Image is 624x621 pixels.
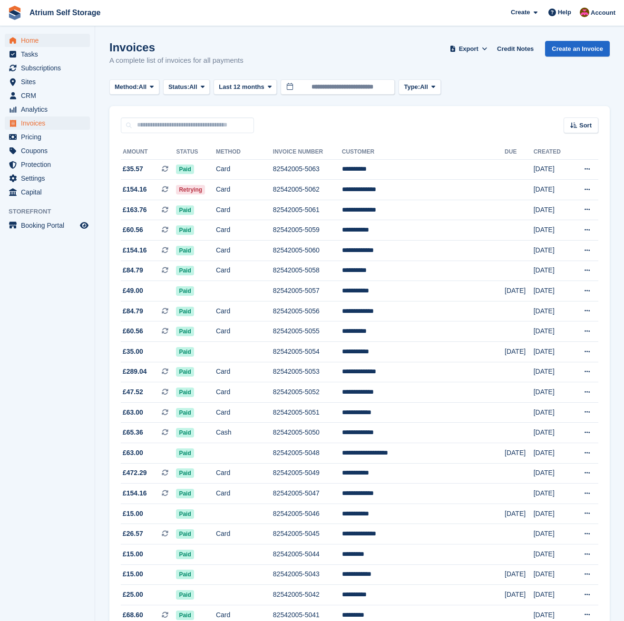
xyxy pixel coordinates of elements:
[273,382,342,403] td: 82542005-5052
[5,172,90,185] a: menu
[534,524,571,544] td: [DATE]
[534,220,571,241] td: [DATE]
[123,286,143,296] span: £49.00
[21,103,78,116] span: Analytics
[534,382,571,403] td: [DATE]
[399,79,440,95] button: Type: All
[5,144,90,157] a: menu
[534,484,571,504] td: [DATE]
[123,306,143,316] span: £84.79
[176,489,194,498] span: Paid
[216,145,273,160] th: Method
[273,463,342,484] td: 82542005-5049
[273,261,342,281] td: 82542005-5058
[21,158,78,171] span: Protection
[534,241,571,261] td: [DATE]
[21,185,78,199] span: Capital
[342,145,505,160] th: Customer
[21,89,78,102] span: CRM
[216,362,273,382] td: Card
[176,185,205,194] span: Retrying
[404,82,420,92] span: Type:
[273,544,342,564] td: 82542005-5044
[5,48,90,61] a: menu
[216,402,273,423] td: Card
[534,301,571,321] td: [DATE]
[273,564,342,585] td: 82542005-5043
[273,342,342,362] td: 82542005-5054
[123,468,147,478] span: £472.29
[9,207,95,216] span: Storefront
[8,6,22,20] img: stora-icon-8386f47178a22dfd0bd8f6a31ec36ba5ce8667c1dd55bd0f319d3a0aa187defe.svg
[216,321,273,342] td: Card
[168,82,189,92] span: Status:
[176,428,194,437] span: Paid
[505,342,534,362] td: [DATE]
[123,164,143,174] span: £35.57
[273,504,342,524] td: 82542005-5046
[123,347,143,357] span: £35.00
[534,402,571,423] td: [DATE]
[21,34,78,47] span: Home
[109,79,159,95] button: Method: All
[505,281,534,301] td: [DATE]
[448,41,489,57] button: Export
[176,570,194,579] span: Paid
[273,241,342,261] td: 82542005-5060
[534,564,571,585] td: [DATE]
[534,443,571,464] td: [DATE]
[216,159,273,180] td: Card
[511,8,530,17] span: Create
[123,326,143,336] span: £60.56
[216,382,273,403] td: Card
[176,286,194,296] span: Paid
[534,321,571,342] td: [DATE]
[176,529,194,539] span: Paid
[176,388,194,397] span: Paid
[216,463,273,484] td: Card
[176,165,194,174] span: Paid
[176,347,194,357] span: Paid
[21,130,78,144] span: Pricing
[5,158,90,171] a: menu
[493,41,537,57] a: Credit Notes
[5,34,90,47] a: menu
[216,241,273,261] td: Card
[5,75,90,88] a: menu
[505,504,534,524] td: [DATE]
[5,116,90,130] a: menu
[219,82,264,92] span: Last 12 months
[123,225,143,235] span: £60.56
[176,509,194,519] span: Paid
[273,423,342,443] td: 82542005-5050
[273,200,342,220] td: 82542005-5061
[273,180,342,200] td: 82542005-5062
[21,219,78,232] span: Booking Portal
[216,220,273,241] td: Card
[176,611,194,620] span: Paid
[216,423,273,443] td: Cash
[123,427,143,437] span: £65.36
[176,367,194,377] span: Paid
[123,488,147,498] span: £154.16
[216,180,273,200] td: Card
[123,509,143,519] span: £15.00
[21,48,78,61] span: Tasks
[115,82,139,92] span: Method:
[273,443,342,464] td: 82542005-5048
[123,367,147,377] span: £289.04
[273,585,342,605] td: 82542005-5042
[176,408,194,417] span: Paid
[163,79,210,95] button: Status: All
[534,585,571,605] td: [DATE]
[123,245,147,255] span: £154.16
[534,261,571,281] td: [DATE]
[534,362,571,382] td: [DATE]
[176,327,194,336] span: Paid
[26,5,104,20] a: Atrium Self Storage
[534,281,571,301] td: [DATE]
[214,79,277,95] button: Last 12 months
[123,590,143,600] span: £25.00
[273,220,342,241] td: 82542005-5059
[591,8,615,18] span: Account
